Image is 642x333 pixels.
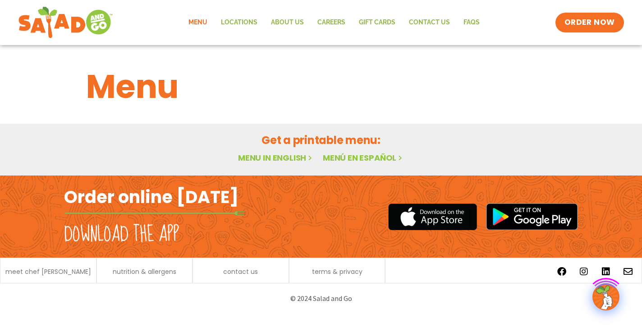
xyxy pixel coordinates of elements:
a: GIFT CARDS [352,12,402,33]
h1: Menu [86,62,556,111]
a: ORDER NOW [555,13,624,32]
h2: Order online [DATE] [64,186,238,208]
p: © 2024 Salad and Go [69,292,573,305]
a: nutrition & allergens [113,268,176,275]
a: FAQs [457,12,486,33]
a: terms & privacy [312,268,362,275]
a: Menú en español [323,152,404,163]
a: Careers [311,12,352,33]
img: fork [64,211,244,216]
img: appstore [388,202,477,231]
a: About Us [264,12,311,33]
nav: Menu [182,12,486,33]
a: Menu [182,12,214,33]
img: google_play [486,203,578,230]
a: Locations [214,12,264,33]
span: ORDER NOW [564,17,615,28]
a: Contact Us [402,12,457,33]
img: new-SAG-logo-768×292 [18,5,113,41]
a: meet chef [PERSON_NAME] [5,268,91,275]
a: contact us [223,268,258,275]
a: Menu in English [238,152,314,163]
h2: Get a printable menu: [86,132,556,148]
h2: Download the app [64,222,179,247]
